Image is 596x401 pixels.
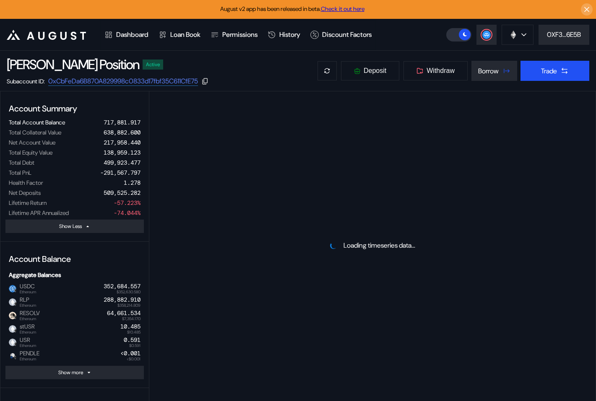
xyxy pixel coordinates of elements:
[104,159,141,166] div: 499,923.477
[5,268,144,282] div: Aggregate Balances
[104,149,141,156] div: 138,959.123
[509,30,518,39] img: chain logo
[5,366,144,379] button: Show more
[117,303,141,308] span: $358,214.809
[5,250,144,268] div: Account Balance
[16,283,36,294] span: USDC
[122,317,141,321] span: $7,354.170
[279,30,300,39] div: History
[9,129,61,136] div: Total Collateral Value
[13,329,18,333] img: svg+xml,%3c
[9,159,34,166] div: Total Debt
[263,19,305,50] a: History
[220,5,364,13] span: August v2 app has been released in beta.
[120,323,141,330] div: 10.485
[20,344,36,348] span: Ethereum
[13,315,18,319] img: svg+xml,%3c
[16,296,36,307] span: RLP
[16,350,39,361] span: PENDLE
[127,330,141,334] span: $10.485
[104,296,141,303] div: 288,882.910
[5,220,144,233] button: Show Less
[20,317,40,321] span: Ethereum
[99,19,154,50] a: Dashboard
[124,179,141,186] div: 1.278
[104,283,141,290] div: 352,684.557
[521,61,589,81] button: Trade
[321,5,364,13] a: Check it out here
[20,330,36,334] span: Ethereum
[16,310,40,321] span: RESOLV
[341,61,400,81] button: Deposit
[13,288,18,292] img: svg+xml,%3c
[13,342,18,346] img: svg+xml,%3c
[9,189,41,197] div: Net Deposits
[114,209,141,217] div: -74.044%
[427,67,455,75] span: Withdraw
[16,323,36,334] span: stUSR
[9,285,16,292] img: usdc.png
[539,25,589,45] button: 0XF3...6E5B
[471,61,517,81] button: Borrow
[104,129,141,136] div: 638,882.600
[104,189,141,197] div: 509,525.282
[305,19,377,50] a: Discount Factors
[146,62,160,67] div: Active
[9,339,16,346] img: empty-token.png
[9,139,55,146] div: Net Account Value
[9,169,31,176] div: Total PnL
[13,302,18,306] img: svg+xml,%3c
[127,357,141,361] span: <$0.001
[129,344,141,348] span: $0.591
[7,78,45,85] div: Subaccount ID:
[104,119,141,126] div: 717,881.917
[9,199,47,207] div: Lifetime Return
[478,67,499,75] div: Borrow
[547,30,581,39] div: 0XF3...6E5B
[100,169,141,176] div: -291,567.797
[107,310,141,317] div: 64,661.534
[59,223,82,230] div: Show Less
[9,352,16,360] img: Pendle_Logo_Normal-03.png
[9,149,52,156] div: Total Equity Value
[114,199,141,207] div: -57.223%
[116,30,148,39] div: Dashboard
[541,67,557,75] div: Trade
[403,61,468,81] button: Withdraw
[124,336,141,344] div: 0.591
[364,67,386,75] span: Deposit
[9,325,16,333] img: empty-token.png
[117,290,141,294] span: $352,630.580
[502,25,534,45] button: chain logo
[20,290,36,294] span: Ethereum
[9,298,16,306] img: empty-token.png
[9,209,69,217] div: Lifetime APR Annualized
[5,100,144,117] div: Account Summary
[16,336,36,347] span: USR
[13,355,18,360] img: svg+xml,%3c
[20,357,39,361] span: Ethereum
[9,312,16,319] img: resolv_token.png
[322,30,372,39] div: Discount Factors
[120,350,141,357] div: <0.001
[344,241,415,250] div: Loading timeseries data...
[58,369,83,376] div: Show more
[154,19,206,50] a: Loan Book
[104,139,141,146] div: 217,958.440
[7,56,139,73] div: [PERSON_NAME] Position
[170,30,200,39] div: Loan Book
[329,241,338,250] img: pending
[48,77,198,86] a: 0xCbFeDa6B870A829998c0833d17fbf35C611CfE75
[9,179,43,186] div: Health Factor
[20,303,36,308] span: Ethereum
[222,30,258,39] div: Permissions
[206,19,263,50] a: Permissions
[9,119,65,126] div: Total Account Balance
